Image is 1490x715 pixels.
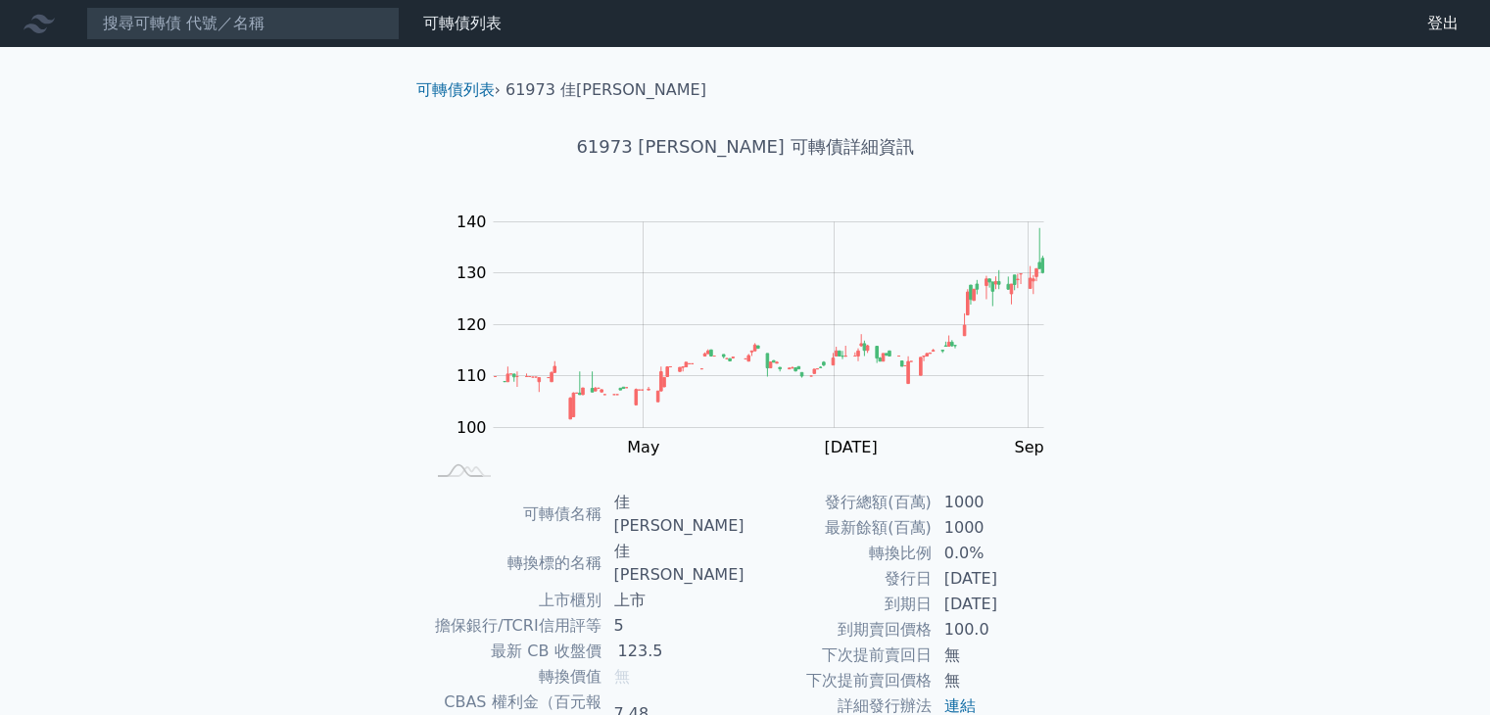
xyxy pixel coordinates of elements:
td: 1000 [933,490,1067,515]
tspan: 140 [457,213,487,231]
li: › [416,78,501,102]
tspan: 130 [457,263,487,282]
td: 5 [602,613,745,639]
tspan: 110 [457,366,487,385]
tspan: 120 [457,315,487,334]
td: 轉換價值 [424,664,602,690]
td: 最新 CB 收盤價 [424,639,602,664]
td: [DATE] [933,592,1067,617]
input: 搜尋可轉債 代號／名稱 [86,7,400,40]
li: 61973 佳[PERSON_NAME] [505,78,706,102]
a: 連結 [944,696,976,715]
h1: 61973 [PERSON_NAME] 可轉債詳細資訊 [401,133,1090,161]
td: 無 [933,668,1067,693]
tspan: 100 [457,418,487,437]
a: 可轉債列表 [416,80,495,99]
tspan: May [627,438,659,456]
div: 123.5 [614,640,667,663]
tspan: Sep [1014,438,1043,456]
td: 0.0% [933,541,1067,566]
a: 登出 [1412,8,1474,39]
a: 可轉債列表 [423,14,502,32]
td: 最新餘額(百萬) [745,515,933,541]
td: 無 [933,643,1067,668]
td: 上市 [602,588,745,613]
td: 到期日 [745,592,933,617]
td: 轉換比例 [745,541,933,566]
td: 1000 [933,515,1067,541]
td: 發行日 [745,566,933,592]
td: [DATE] [933,566,1067,592]
td: 佳[PERSON_NAME] [602,539,745,588]
g: Chart [446,213,1073,456]
td: 上市櫃別 [424,588,602,613]
td: 下次提前賣回價格 [745,668,933,693]
td: 轉換標的名稱 [424,539,602,588]
td: 發行總額(百萬) [745,490,933,515]
td: 佳[PERSON_NAME] [602,490,745,539]
td: 可轉債名稱 [424,490,602,539]
tspan: [DATE] [824,438,877,456]
span: 無 [614,667,630,686]
td: 擔保銀行/TCRI信用評等 [424,613,602,639]
td: 到期賣回價格 [745,617,933,643]
td: 下次提前賣回日 [745,643,933,668]
td: 100.0 [933,617,1067,643]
